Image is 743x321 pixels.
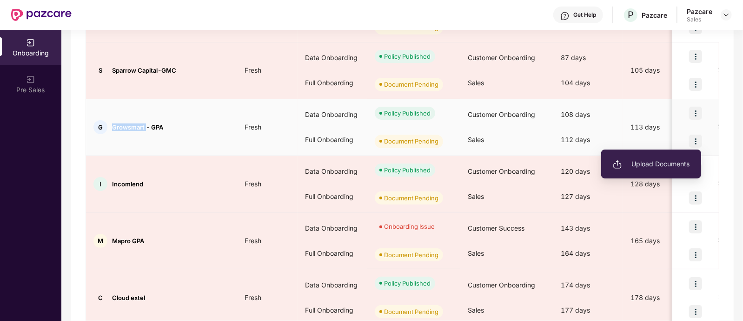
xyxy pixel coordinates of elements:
div: 113 days [623,122,702,132]
img: svg+xml;base64,PHN2ZyB3aWR0aD0iMjAiIGhlaWdodD0iMjAiIHZpZXdCb3g9IjAgMCAyMCAyMCIgZmlsbD0ibm9uZSIgeG... [26,38,35,48]
img: icon [689,248,702,261]
div: 120 days [553,159,623,184]
img: icon [689,220,702,233]
span: P [628,9,634,20]
div: 165 days [623,236,702,246]
div: 178 days [623,293,702,303]
div: Sales [687,16,712,23]
span: Sales [468,192,484,200]
div: Document Pending [384,80,438,89]
div: Document Pending [384,193,438,203]
div: G [93,120,107,134]
span: Mapro GPA [112,237,144,245]
div: 87 days [553,45,623,70]
div: M [93,234,107,248]
span: Sales [468,306,484,314]
span: Fresh [237,66,269,74]
div: Policy Published [384,52,431,61]
div: Document Pending [384,307,438,316]
div: Policy Published [384,109,431,118]
img: svg+xml;base64,PHN2ZyB3aWR0aD0iMjAiIGhlaWdodD0iMjAiIHZpZXdCb3g9IjAgMCAyMCAyMCIgZmlsbD0ibm9uZSIgeG... [613,160,622,169]
div: 105 days [623,65,702,75]
span: Fresh [237,180,269,188]
div: Get Help [573,11,596,19]
span: Sales [468,79,484,87]
img: icon [689,50,702,63]
span: Customer Success [468,224,524,232]
span: Customer Onboarding [468,54,535,61]
div: Data Onboarding [298,102,367,127]
span: Sparrow Capital-GMC [112,67,176,74]
div: Policy Published [384,165,431,175]
div: Data Onboarding [298,159,367,184]
div: C [93,291,107,305]
div: 127 days [553,184,623,209]
div: 112 days [553,127,623,152]
div: Data Onboarding [298,45,367,70]
img: icon [689,78,702,91]
div: Full Onboarding [298,127,367,152]
span: Customer Onboarding [468,167,535,175]
span: Sales [468,136,484,143]
div: 164 days [553,241,623,266]
div: Full Onboarding [298,184,367,209]
div: S [93,63,107,77]
div: Data Onboarding [298,273,367,298]
span: Customer Onboarding [468,110,535,118]
div: Pazcare [687,7,712,16]
img: svg+xml;base64,PHN2ZyBpZD0iSGVscC0zMngzMiIgeG1sbnM9Imh0dHA6Ly93d3cudzMub3JnLzIwMDAvc3ZnIiB3aWR0aD... [560,11,570,20]
img: icon [689,305,702,318]
span: Fresh [237,237,269,245]
span: Customer Onboarding [468,281,535,289]
div: Full Onboarding [298,241,367,266]
div: 143 days [553,216,623,241]
div: Onboarding Issue [384,222,435,231]
div: Document Pending [384,250,438,260]
span: Cloud extel [112,294,145,301]
div: Document Pending [384,137,438,146]
div: I [93,177,107,191]
img: icon [689,107,702,120]
div: Pazcare [642,11,667,20]
div: Data Onboarding [298,216,367,241]
div: 104 days [553,70,623,96]
span: Upload Documents [613,159,690,169]
div: Policy Published [384,279,431,288]
div: 108 days [553,102,623,127]
span: Growsmart - GPA [112,123,163,131]
img: icon [689,191,702,205]
img: icon [689,277,702,290]
span: Incomlend [112,180,143,188]
img: icon [689,135,702,148]
span: Fresh [237,123,269,131]
img: svg+xml;base64,PHN2ZyB3aWR0aD0iMjAiIGhlaWdodD0iMjAiIHZpZXdCb3g9IjAgMCAyMCAyMCIgZmlsbD0ibm9uZSIgeG... [26,75,35,84]
img: svg+xml;base64,PHN2ZyBpZD0iRHJvcGRvd24tMzJ4MzIiIHhtbG5zPSJodHRwOi8vd3d3LnczLm9yZy8yMDAwL3N2ZyIgd2... [723,11,730,19]
div: 174 days [553,273,623,298]
div: Full Onboarding [298,70,367,96]
span: Sales [468,249,484,257]
img: New Pazcare Logo [11,9,72,21]
span: Fresh [237,294,269,301]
